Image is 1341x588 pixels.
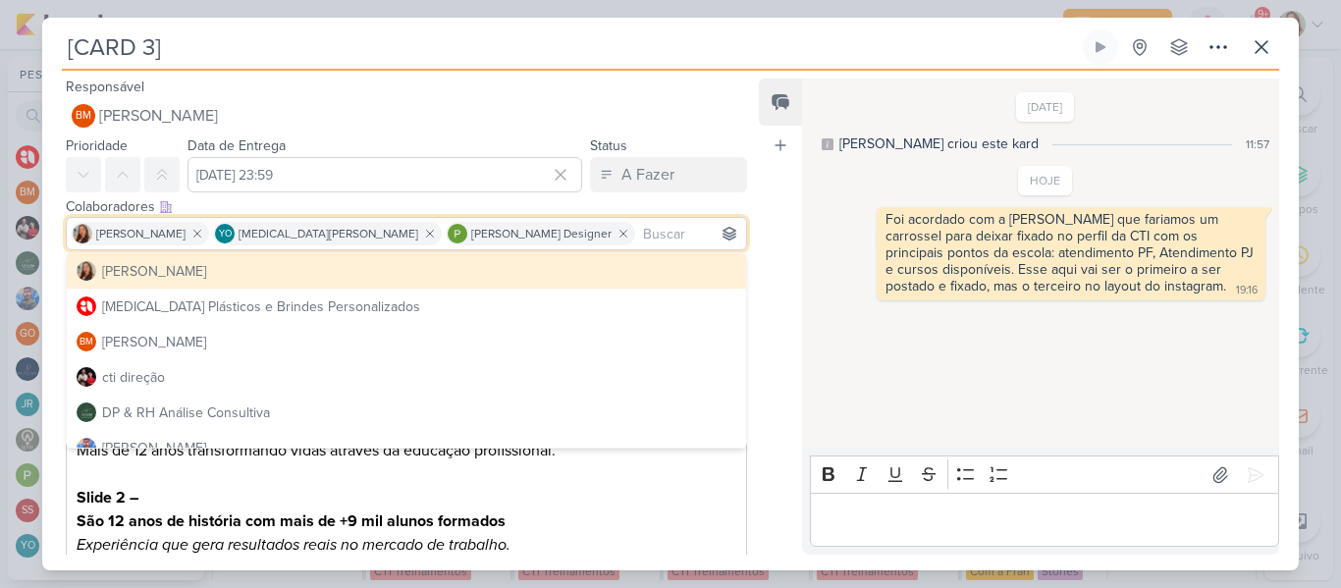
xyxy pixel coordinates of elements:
span: [PERSON_NAME] Designer [471,225,612,242]
img: Guilherme Savio [77,438,96,457]
button: DP & RH Análise Consultiva [67,395,746,430]
img: DP & RH Análise Consultiva [77,402,96,422]
label: Data de Entrega [188,137,286,154]
img: Paloma Paixão Designer [448,224,467,243]
input: Kard Sem Título [62,29,1079,65]
span: [PERSON_NAME] [99,104,218,128]
img: Allegra Plásticos e Brindes Personalizados [77,296,96,316]
button: [PERSON_NAME] [67,430,746,465]
div: A Fazer [621,163,674,187]
div: 19:16 [1236,283,1258,298]
button: BM [PERSON_NAME] [67,324,746,359]
strong: Slide 2 – [77,488,138,508]
div: DP & RH Análise Consultiva [102,402,270,423]
div: [MEDICAL_DATA] Plásticos e Brindes Personalizados [102,296,420,317]
img: cti direção [77,367,96,387]
strong: São 12 anos de história com mais de +9 mil alunos formados [77,511,506,531]
button: BM [PERSON_NAME] [66,98,747,134]
button: [MEDICAL_DATA] Plásticos e Brindes Personalizados [67,289,746,324]
img: Franciluce Carvalho [73,224,92,243]
p: YO [219,230,232,240]
p: BM [76,111,91,122]
div: Editor editing area: main [810,493,1279,547]
div: Yasmin Oliveira [215,224,235,243]
div: Foi acordado com a [PERSON_NAME] que fariamos um carrossel para deixar fixado no perfil da CTI co... [885,211,1258,294]
label: Responsável [66,79,144,95]
button: cti direção [67,359,746,395]
p: BM [80,338,93,347]
div: Beth Monteiro [77,332,96,351]
input: Buscar [639,222,742,245]
div: [PERSON_NAME] criou este kard [839,134,1039,154]
i: Experiência que gera resultados reais no mercado de trabalho. [77,535,510,555]
input: Select a date [188,157,582,192]
div: [PERSON_NAME] [102,261,206,282]
img: Franciluce Carvalho [77,261,96,281]
span: [MEDICAL_DATA][PERSON_NAME] [239,225,418,242]
button: [PERSON_NAME] [67,253,746,289]
div: Editor toolbar [810,455,1279,494]
div: Beth Monteiro [72,104,95,128]
div: 11:57 [1246,135,1269,153]
div: [PERSON_NAME] [102,438,206,458]
label: Status [590,137,627,154]
div: Ligar relógio [1093,39,1108,55]
label: Prioridade [66,137,128,154]
div: cti direção [102,367,165,388]
div: Colaboradores [66,196,747,217]
span: [PERSON_NAME] [96,225,186,242]
button: A Fazer [590,157,747,192]
div: [PERSON_NAME] [102,332,206,352]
